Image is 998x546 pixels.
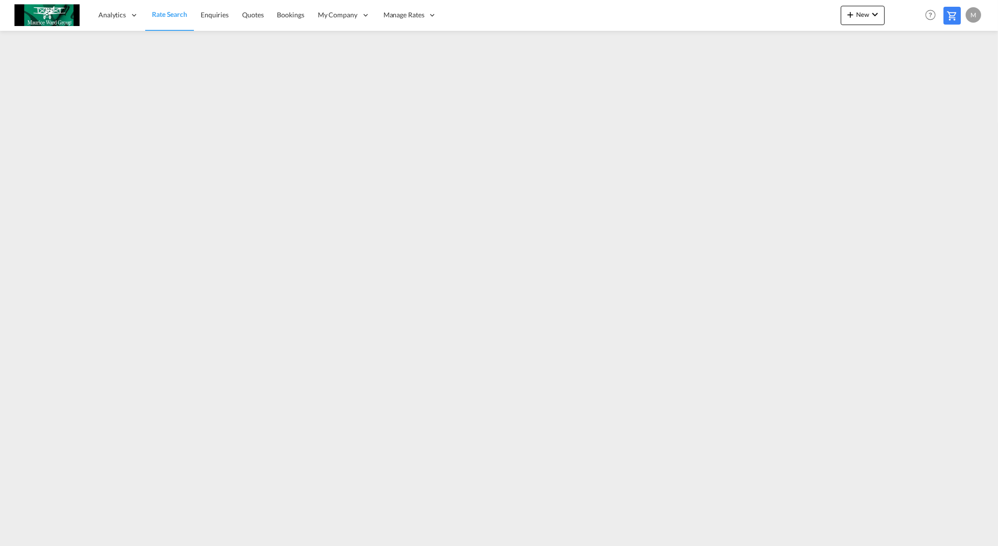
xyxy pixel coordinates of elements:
[152,10,187,18] span: Rate Search
[14,4,80,26] img: c6e8db30f5a511eea3e1ab7543c40fcc.jpg
[201,11,229,19] span: Enquiries
[966,7,981,23] div: M
[845,11,881,18] span: New
[922,7,939,23] span: Help
[383,10,424,20] span: Manage Rates
[242,11,263,19] span: Quotes
[869,9,881,20] md-icon: icon-chevron-down
[922,7,943,24] div: Help
[277,11,304,19] span: Bookings
[98,10,126,20] span: Analytics
[845,9,856,20] md-icon: icon-plus 400-fg
[841,6,885,25] button: icon-plus 400-fgNewicon-chevron-down
[318,10,357,20] span: My Company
